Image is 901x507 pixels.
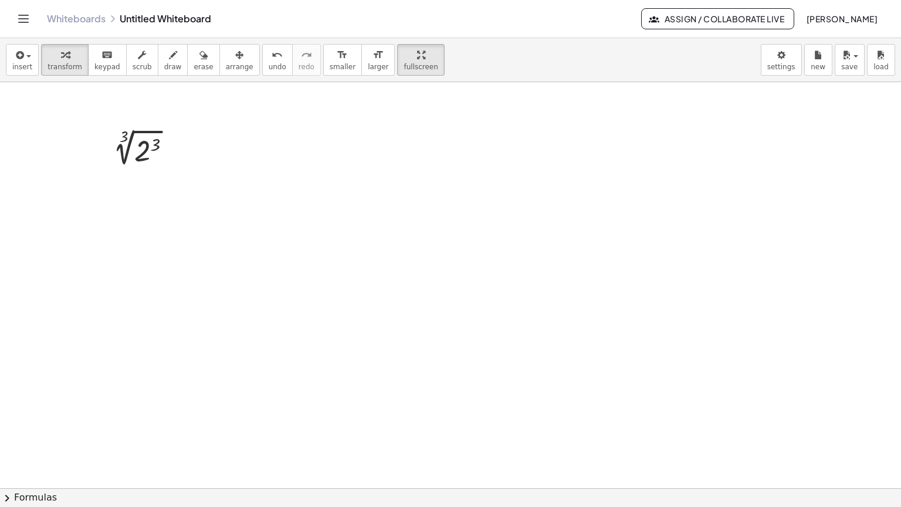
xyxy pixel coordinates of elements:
[101,48,113,62] i: keyboard
[133,63,152,71] span: scrub
[194,63,213,71] span: erase
[404,63,438,71] span: fullscreen
[94,63,120,71] span: keypad
[873,63,889,71] span: load
[811,63,825,71] span: new
[301,48,312,62] i: redo
[323,44,362,76] button: format_sizesmaller
[767,63,795,71] span: settings
[835,44,865,76] button: save
[651,13,784,24] span: Assign / Collaborate Live
[804,44,832,76] button: new
[797,8,887,29] button: [PERSON_NAME]
[867,44,895,76] button: load
[337,48,348,62] i: format_size
[41,44,89,76] button: transform
[226,63,253,71] span: arrange
[88,44,127,76] button: keyboardkeypad
[47,13,106,25] a: Whiteboards
[397,44,444,76] button: fullscreen
[272,48,283,62] i: undo
[187,44,219,76] button: erase
[292,44,321,76] button: redoredo
[361,44,395,76] button: format_sizelarger
[330,63,355,71] span: smaller
[6,44,39,76] button: insert
[269,63,286,71] span: undo
[14,9,33,28] button: Toggle navigation
[126,44,158,76] button: scrub
[48,63,82,71] span: transform
[372,48,384,62] i: format_size
[841,63,858,71] span: save
[158,44,188,76] button: draw
[219,44,260,76] button: arrange
[368,63,388,71] span: larger
[761,44,802,76] button: settings
[164,63,182,71] span: draw
[12,63,32,71] span: insert
[299,63,314,71] span: redo
[262,44,293,76] button: undoundo
[806,13,878,24] span: [PERSON_NAME]
[641,8,794,29] button: Assign / Collaborate Live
